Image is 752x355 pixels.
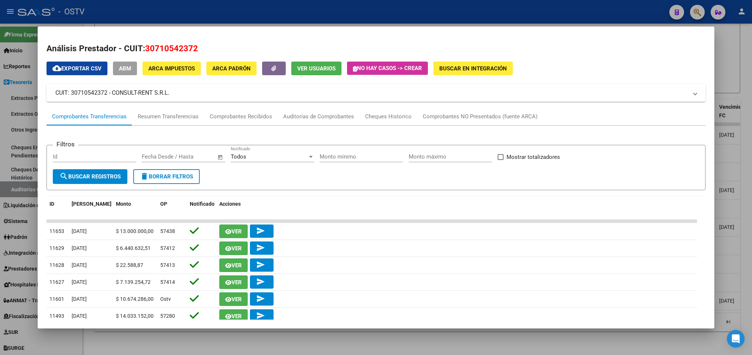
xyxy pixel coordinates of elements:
[49,201,54,207] span: ID
[148,65,195,72] span: ARCA Impuestos
[231,153,246,160] span: Todos
[59,173,121,180] span: Buscar Registros
[160,313,175,319] span: 57280
[145,43,198,53] span: 30710542372
[116,245,151,251] span: $ 6.440.632,51
[219,241,248,255] button: Ver
[138,112,199,121] div: Resumen Transferencias
[187,196,216,220] datatable-header-cell: Notificado
[347,62,428,75] button: No hay casos -> Crear
[116,313,154,319] span: $ 14.033.152,00
[160,201,167,207] span: OP
[49,245,64,251] span: 11629
[439,65,507,72] span: Buscar en Integración
[52,112,127,121] div: Comprobantes Transferencias
[190,201,214,207] span: Notificado
[49,262,64,268] span: 11628
[59,172,68,181] mat-icon: search
[119,65,131,72] span: ABM
[140,172,149,181] mat-icon: delete
[219,225,248,238] button: Ver
[113,196,157,220] datatable-header-cell: Monto
[116,228,154,234] span: $ 13.000.000,00
[365,112,412,121] div: Cheques Historico
[160,279,175,285] span: 57414
[231,245,242,252] span: Ver
[256,294,265,303] mat-icon: send
[219,275,248,289] button: Ver
[142,153,172,160] input: Fecha inicio
[423,112,538,121] div: Comprobantes NO Presentados (fuente ARCA)
[49,296,64,302] span: 11601
[216,196,697,220] datatable-header-cell: Acciones
[231,228,242,235] span: Ver
[157,196,187,220] datatable-header-cell: OP
[72,296,87,302] span: [DATE]
[256,311,265,320] mat-icon: send
[133,169,200,184] button: Borrar Filtros
[52,65,102,72] span: Exportar CSV
[55,88,688,97] mat-panel-title: CUIT: 30710542372 - CONSULT-RENT S.R.L.
[219,258,248,272] button: Ver
[160,296,171,302] span: Ostv
[256,226,265,235] mat-icon: send
[49,313,64,319] span: 11493
[231,279,242,286] span: Ver
[160,262,175,268] span: 57413
[72,201,111,207] span: [PERSON_NAME]
[219,292,248,306] button: Ver
[52,64,61,73] mat-icon: cloud_download
[72,245,87,251] span: [DATE]
[727,330,745,348] div: Open Intercom Messenger
[69,196,113,220] datatable-header-cell: Fecha T.
[206,62,257,75] button: ARCA Padrón
[142,62,201,75] button: ARCA Impuestos
[53,139,78,149] h3: Filtros
[212,65,251,72] span: ARCA Padrón
[47,62,107,75] button: Exportar CSV
[219,309,248,323] button: Ver
[49,279,64,285] span: 11627
[140,173,193,180] span: Borrar Filtros
[160,228,175,234] span: 57438
[178,153,214,160] input: Fecha fin
[47,196,69,220] datatable-header-cell: ID
[72,279,87,285] span: [DATE]
[433,62,513,75] button: Buscar en Integración
[216,153,224,161] button: Open calendar
[113,62,137,75] button: ABM
[256,260,265,269] mat-icon: send
[353,65,422,72] span: No hay casos -> Crear
[72,228,87,234] span: [DATE]
[116,262,143,268] span: $ 22.588,87
[160,245,175,251] span: 57412
[291,62,341,75] button: Ver Usuarios
[72,262,87,268] span: [DATE]
[53,169,127,184] button: Buscar Registros
[47,84,705,102] mat-expansion-panel-header: CUIT: 30710542372 - CONSULT-RENT S.R.L.
[231,313,242,320] span: Ver
[231,262,242,269] span: Ver
[297,65,336,72] span: Ver Usuarios
[219,201,241,207] span: Acciones
[116,296,154,302] span: $ 10.674.286,00
[49,228,64,234] span: 11653
[116,201,131,207] span: Monto
[116,279,151,285] span: $ 7.139.254,72
[72,313,87,319] span: [DATE]
[507,153,560,161] span: Mostrar totalizadores
[47,42,705,55] h2: Análisis Prestador - CUIT:
[256,277,265,286] mat-icon: send
[283,112,354,121] div: Auditorías de Comprobantes
[210,112,272,121] div: Comprobantes Recibidos
[231,296,242,303] span: Ver
[256,243,265,252] mat-icon: send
